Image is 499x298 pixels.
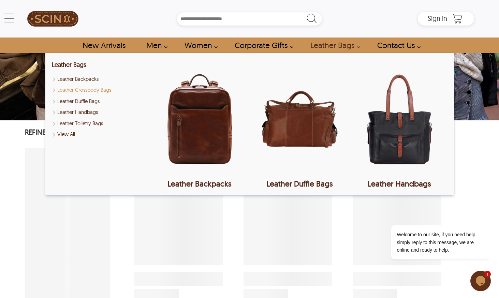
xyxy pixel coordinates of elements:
div: Leather Backpacks [152,179,247,189]
a: shop men's leather jackets [138,38,171,53]
a: Shop Leather Corporate Gifts [227,38,297,53]
img: SCIN [27,3,78,34]
a: Shop Leather Handbags [52,108,147,116]
span: Sign in [428,14,447,23]
a: Leather Backpacks [152,60,247,189]
div: Leather Duffle Bags [252,179,347,189]
a: Shop Leather Bags [303,38,364,53]
img: Leather Duffle Bags [252,60,347,179]
iframe: chat widget [369,187,492,267]
img: Leather Backpacks [152,60,247,179]
a: Shop Leather Bags [52,131,147,138]
a: Leather Duffle Bags [252,60,347,189]
a: Sign in [428,16,447,22]
a: Shop Leather Duffle Bags [52,98,147,105]
a: Shop New Arrivals [75,38,133,53]
a: Shop Leather Backpacks [52,75,147,83]
a: Shop Leather Toiletry Bags [52,120,147,128]
a: Shop Leather Bags [52,61,86,69]
a: Shop Women Leather Jackets [177,38,221,53]
div: Leather Handbags [352,179,447,189]
a: Shopping Cart [451,14,464,24]
img: Leather Handbags [352,60,447,179]
a: Shop Leather Crossbody Bags [52,86,147,94]
a: SCIN [25,3,81,34]
p: REFINE YOUR SEARCH [25,127,110,138]
iframe: chat widget [470,271,492,291]
a: contact-us [369,38,424,53]
a: Leather Handbags [352,60,447,189]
